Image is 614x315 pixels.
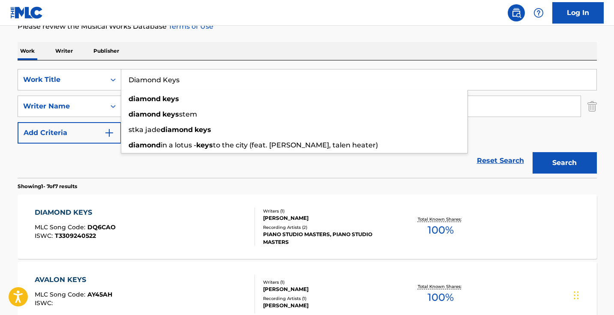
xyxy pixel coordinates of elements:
strong: diamond [161,126,193,134]
div: Writer Name [23,101,100,111]
div: Writers ( 1 ) [263,279,392,285]
a: Terms of Use [167,22,213,30]
div: [PERSON_NAME] [263,285,392,293]
span: AY45AH [87,291,112,298]
div: Help [530,4,547,21]
strong: diamond [129,110,161,118]
img: Delete Criterion [587,96,597,117]
strong: keys [196,141,213,149]
span: ISWC : [35,232,55,240]
span: T3309240522 [55,232,96,240]
div: Recording Artists ( 1 ) [263,295,392,302]
strong: diamond [129,95,161,103]
a: Reset Search [473,151,528,170]
p: Publisher [91,42,122,60]
img: search [511,8,521,18]
span: 100 % [428,222,454,238]
div: Recording Artists ( 2 ) [263,224,392,231]
img: help [533,8,544,18]
span: in a lotus - [161,141,196,149]
iframe: Chat Widget [571,274,614,315]
strong: keys [162,110,179,118]
div: DIAMOND KEYS [35,207,116,218]
span: to the city (feat. [PERSON_NAME], talen heater) [213,141,378,149]
span: stem [179,110,197,118]
span: stka jade [129,126,161,134]
p: Please review the Musical Works Database [18,21,597,32]
button: Add Criteria [18,122,121,144]
strong: keys [162,95,179,103]
div: Writers ( 1 ) [263,208,392,214]
a: Log In [552,2,604,24]
img: 9d2ae6d4665cec9f34b9.svg [104,128,114,138]
div: Work Title [23,75,100,85]
div: PIANO STUDIO MASTERS, PIANO STUDIO MASTERS [263,231,392,246]
form: Search Form [18,69,597,178]
p: Total Known Shares: [418,216,464,222]
div: [PERSON_NAME] [263,214,392,222]
p: Showing 1 - 7 of 7 results [18,183,77,190]
div: Drag [574,282,579,308]
img: MLC Logo [10,6,43,19]
a: Public Search [508,4,525,21]
strong: diamond [129,141,161,149]
div: AVALON KEYS [35,275,112,285]
p: Writer [53,42,75,60]
p: Total Known Shares: [418,283,464,290]
p: Work [18,42,37,60]
span: MLC Song Code : [35,291,87,298]
a: DIAMOND KEYSMLC Song Code:DQ6CAOISWC:T3309240522Writers (1)[PERSON_NAME]Recording Artists (2)PIAN... [18,195,597,259]
span: MLC Song Code : [35,223,87,231]
strong: keys [195,126,211,134]
span: 100 % [428,290,454,305]
div: [PERSON_NAME] [263,302,392,309]
span: DQ6CAO [87,223,116,231]
button: Search [533,152,597,174]
span: ISWC : [35,299,55,307]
